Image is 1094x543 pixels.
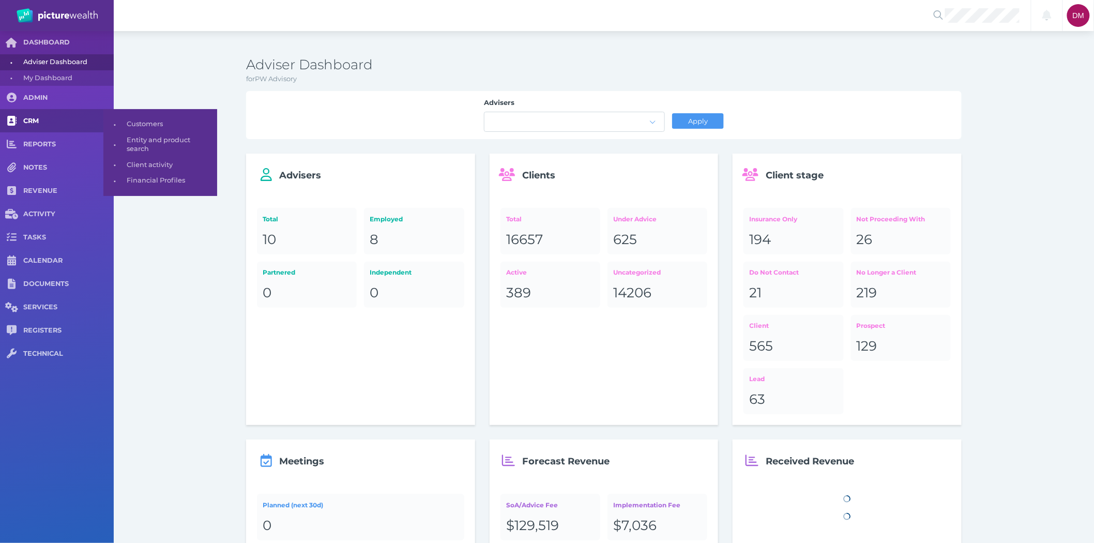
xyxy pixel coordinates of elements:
span: Client stage [766,170,824,181]
a: •Entity and product search [103,132,217,157]
div: $7,036 [613,517,702,535]
h3: Adviser Dashboard [246,56,962,74]
a: SoA/Advice Fee$129,519 [500,494,600,540]
span: REGISTERS [23,326,114,335]
span: • [103,138,127,151]
span: Advisers [279,170,321,181]
span: Adviser Dashboard [23,54,110,70]
span: Apply [683,117,712,125]
span: SERVICES [23,303,114,312]
span: Financial Profiles [127,173,214,189]
span: Insurance Only [750,215,798,223]
span: NOTES [23,163,114,172]
div: 129 [857,338,945,355]
div: 63 [750,391,838,409]
span: CALENDAR [23,257,114,265]
span: Total [263,215,278,223]
a: Planned (next 30d)0 [257,494,464,540]
a: Total16657 [500,208,600,254]
a: Under Advice625 [607,208,707,254]
div: 26 [857,231,945,249]
div: 21 [750,284,838,302]
span: Clients [523,170,556,181]
span: TASKS [23,233,114,242]
a: Active389 [500,262,600,308]
div: 0 [263,284,351,302]
img: PW [17,8,98,23]
span: REPORTS [23,140,114,149]
span: CRM [23,117,114,126]
div: 625 [613,231,702,249]
span: • [103,118,127,131]
span: Under Advice [613,215,657,223]
span: • [103,174,127,187]
span: SoA/Advice Fee [506,501,558,509]
span: TECHNICAL [23,350,114,358]
span: Total [506,215,522,223]
div: $129,519 [506,517,595,535]
a: Total10 [257,208,357,254]
div: 389 [506,284,595,302]
a: Employed8 [364,208,464,254]
span: Not Proceeding With [857,215,925,223]
span: Forecast Revenue [523,456,610,467]
button: Apply [672,113,724,129]
a: •Financial Profiles [103,173,217,189]
label: Advisers [484,98,665,112]
div: 10 [263,231,351,249]
a: Independent0 [364,262,464,308]
div: 0 [370,284,459,302]
div: 565 [750,338,838,355]
span: DASHBOARD [23,38,114,47]
p: for PW Advisory [246,74,962,84]
span: Partnered [263,268,295,276]
a: •Client activity [103,157,217,173]
span: Planned (next 30d) [263,501,323,509]
span: Meetings [279,456,324,467]
a: •Customers [103,116,217,132]
span: DOCUMENTS [23,280,114,289]
span: Entity and product search [127,132,214,157]
span: No Longer a Client [857,268,917,276]
span: Do Not Contact [750,268,799,276]
span: Lead [750,375,765,383]
div: 194 [750,231,838,249]
span: Client activity [127,157,214,173]
span: DM [1073,11,1085,20]
span: Prospect [857,322,886,329]
a: Implementation Fee$7,036 [607,494,707,540]
a: Partnered0 [257,262,357,308]
span: • [103,158,127,171]
div: 16657 [506,231,595,249]
div: 219 [857,284,945,302]
span: REVENUE [23,187,114,195]
span: My Dashboard [23,70,110,86]
span: Implementation Fee [613,501,680,509]
div: 14206 [613,284,702,302]
span: ACTIVITY [23,210,114,219]
div: 8 [370,231,459,249]
span: Independent [370,268,412,276]
span: Employed [370,215,403,223]
span: ADMIN [23,94,114,102]
span: Received Revenue [766,456,854,467]
span: Customers [127,116,214,132]
span: Active [506,268,527,276]
span: Client [750,322,769,329]
span: Uncategorized [613,268,661,276]
div: Dee Molloy [1067,4,1090,27]
div: 0 [263,517,458,535]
